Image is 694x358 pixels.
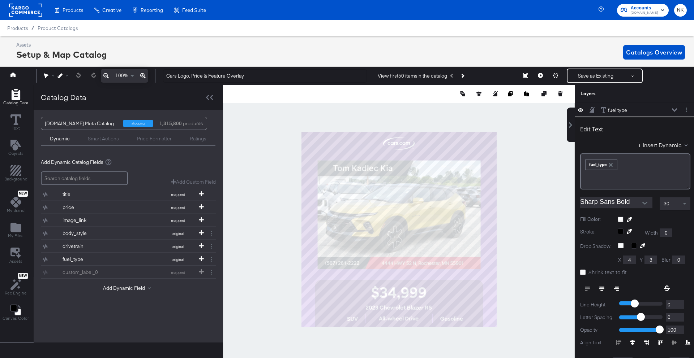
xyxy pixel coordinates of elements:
[580,228,612,237] label: Stroke:
[41,227,216,240] div: body_styleoriginal
[640,257,643,263] label: Y
[457,69,467,82] button: Next Product
[50,135,70,142] div: Dynamic
[16,48,107,61] div: Setup & Map Catalog
[63,191,115,198] div: title
[0,271,31,298] button: NewRec Engine
[12,125,20,131] span: Text
[63,217,115,224] div: image_link
[45,117,118,130] div: [DOMAIN_NAME] Meta Catalog
[5,290,27,296] span: Rec Engine
[581,90,654,97] div: Layers
[508,90,515,97] button: Copy image
[137,135,172,142] div: Price Formatter
[588,268,627,276] span: Shrink text to fit
[4,176,27,182] span: Background
[158,117,183,130] strong: 1,315,800
[631,10,658,16] span: [DOMAIN_NAME]
[664,200,669,207] span: 30
[5,245,27,266] button: Assets
[41,240,207,253] button: drivetrainoriginal
[6,113,26,134] button: Text
[41,253,216,266] div: fuel_typeoriginal
[580,243,613,250] label: Drop Shadow:
[63,256,115,263] div: fuel_type
[639,198,650,209] button: Open
[4,138,28,159] button: Add Text
[7,208,25,213] span: My Brand
[41,214,207,227] button: image_linkmapped
[524,91,529,96] svg: Paste image
[41,227,207,240] button: body_styleoriginal
[626,47,682,57] span: Catalogs Overview
[580,314,614,321] label: Letter Spacing
[580,301,614,308] label: Line Height
[9,258,22,264] span: Assets
[580,216,612,223] label: Fill Color:
[158,257,198,262] span: original
[41,253,207,266] button: fuel_typeoriginal
[18,274,28,278] span: New
[638,141,690,149] button: + Insert Dynamic
[41,188,216,201] div: titlemapped
[158,192,198,197] span: mapped
[41,266,216,279] div: custom_label_0mapped
[190,135,206,142] div: Ratings
[182,7,206,13] span: Feed Suite
[115,72,128,79] span: 100%
[618,257,621,263] label: X
[4,220,28,241] button: Add Files
[41,240,216,253] div: drivetrainoriginal
[580,126,603,133] div: Edit Text
[3,189,29,215] button: NewMy Brand
[141,7,163,13] span: Reporting
[88,135,119,142] div: Smart Actions
[524,90,531,97] button: Paste image
[63,230,115,237] div: body_style
[7,25,28,31] span: Products
[123,120,153,127] div: shopping
[601,106,627,114] button: fuel type
[41,92,86,102] div: Catalog Data
[41,214,216,227] div: image_linkmapped
[580,339,616,346] label: Align Text
[631,4,658,12] span: Accounts
[102,7,121,13] span: Creative
[38,25,78,31] a: Product Catalogs
[158,218,198,223] span: mapped
[677,6,684,14] span: NK
[645,230,658,236] label: Width
[158,117,180,130] div: products
[41,201,216,214] div: pricemapped
[580,327,614,333] label: Opacity
[63,243,115,250] div: drivetrain
[8,233,23,239] span: My Files
[16,42,107,48] div: Assets
[18,191,28,196] span: New
[3,315,29,321] span: Canvas Color
[378,73,447,79] div: View first 50 items in the catalog
[617,4,669,17] button: Accounts[DOMAIN_NAME]
[674,4,687,17] button: NK
[508,91,513,96] svg: Copy image
[683,106,690,114] button: Layer Options
[41,201,207,214] button: pricemapped
[586,160,617,169] div: fuel_type
[3,100,28,106] span: Catalog Data
[63,204,115,211] div: price
[171,179,216,185] button: Add Custom Field
[158,244,198,249] span: original
[8,150,23,156] span: Objects
[608,107,627,114] div: fuel type
[41,159,103,166] span: Add Dynamic Catalog Fields
[661,257,671,263] label: Blur
[103,285,154,292] button: Add Dynamic Field
[28,25,38,31] span: /
[623,45,685,60] button: Catalogs Overview
[41,188,207,201] button: titlemapped
[158,231,198,236] span: original
[158,205,198,210] span: mapped
[63,7,83,13] span: Products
